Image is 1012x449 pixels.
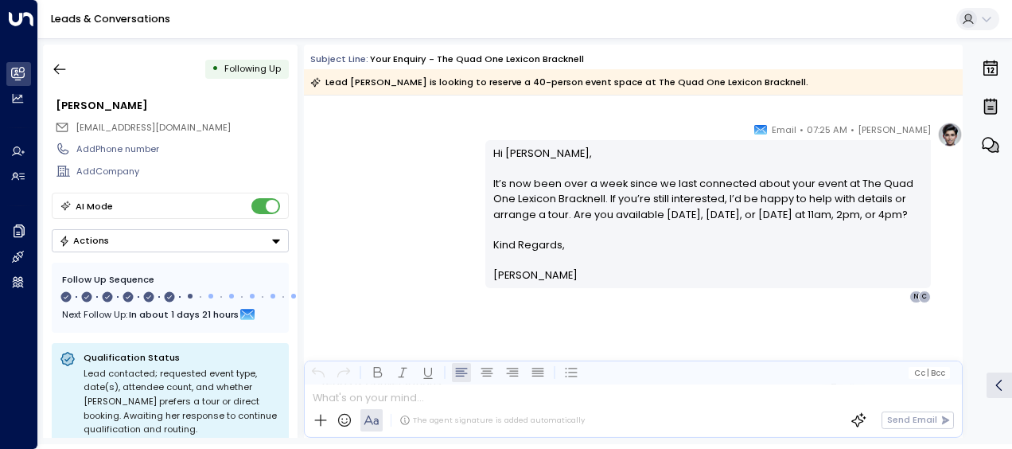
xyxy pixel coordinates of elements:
[59,235,109,246] div: Actions
[56,98,288,113] div: [PERSON_NAME]
[909,291,922,303] div: N
[807,122,847,138] span: 07:25 AM
[493,237,565,252] span: Kind Regards,
[84,367,281,437] div: Lead contacted; requested event type, date(s), attendee count, and whether [PERSON_NAME] prefers ...
[309,363,328,382] button: Undo
[370,53,584,66] div: Your enquiry - The Quad One Lexicon Bracknell
[76,121,231,135] span: ccb123es@hotmail.com
[858,122,931,138] span: [PERSON_NAME]
[909,367,950,379] button: Cc|Bcc
[310,74,808,90] div: Lead [PERSON_NAME] is looking to reserve a 40-person event space at The Quad One Lexicon Bracknell.
[76,165,288,178] div: AddCompany
[918,291,931,303] div: C
[927,369,929,377] span: |
[850,122,854,138] span: •
[76,198,113,214] div: AI Mode
[129,306,239,323] span: In about 1 days 21 hours
[399,415,585,426] div: The agent signature is added automatically
[310,53,368,65] span: Subject Line:
[334,363,353,382] button: Redo
[212,57,219,80] div: •
[224,62,281,75] span: Following Up
[76,143,288,156] div: AddPhone number
[52,229,289,252] div: Button group with a nested menu
[493,146,924,237] p: Hi [PERSON_NAME], It’s now been over a week since we last connected about your event at The Quad ...
[493,267,578,283] span: [PERSON_NAME]
[52,229,289,252] button: Actions
[84,351,281,364] p: Qualification Status
[914,369,945,377] span: Cc Bcc
[772,122,796,138] span: Email
[937,122,963,147] img: profile-logo.png
[62,306,278,323] div: Next Follow Up:
[51,12,170,25] a: Leads & Conversations
[800,122,804,138] span: •
[76,121,231,134] span: [EMAIL_ADDRESS][DOMAIN_NAME]
[62,273,278,287] div: Follow Up Sequence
